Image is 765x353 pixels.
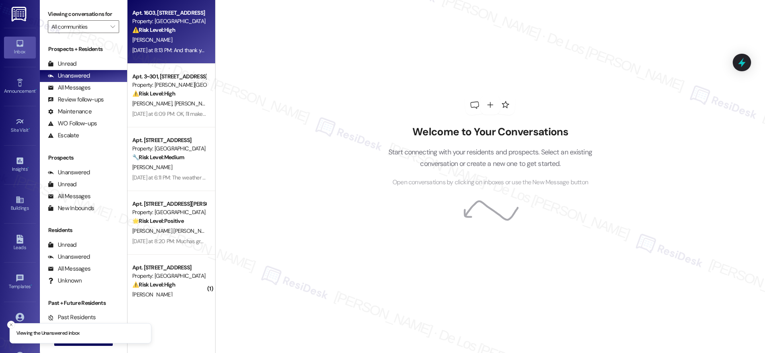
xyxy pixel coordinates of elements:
div: Prospects + Residents [40,45,127,53]
div: Prospects [40,154,127,162]
a: Buildings [4,193,36,215]
span: [PERSON_NAME] [132,36,172,43]
div: [DATE] at 8:13 PM: And thank you [132,47,207,54]
p: Viewing the Unanswered inbox [16,330,80,337]
strong: 🔧 Risk Level: Medium [132,154,184,161]
div: Apt. [STREET_ADDRESS][PERSON_NAME] [132,200,206,208]
strong: 🌟 Risk Level: Positive [132,217,184,224]
span: • [31,283,32,288]
div: Unread [48,180,76,189]
div: Past + Future Residents [40,299,127,307]
button: Close toast [7,321,15,329]
span: Open conversations by clicking on inboxes or use the New Message button [392,177,588,187]
div: Residents [40,226,127,234]
i:  [110,23,115,30]
div: Unread [48,60,76,68]
a: Site Visit • [4,115,36,137]
span: [PERSON_NAME] [174,100,214,107]
p: Start connecting with your residents and prospects. Select an existing conversation or create a n... [376,146,604,169]
input: All communities [51,20,106,33]
span: [PERSON_NAME] [132,164,172,171]
div: Apt. [STREET_ADDRESS] [132,136,206,144]
div: Apt. [STREET_ADDRESS] [132,263,206,272]
label: Viewing conversations for [48,8,119,20]
strong: ⚠️ Risk Level: High [132,90,175,97]
a: Templates • [4,271,36,293]
div: New Inbounds [48,204,94,213]
div: Property: [GEOGRAPHIC_DATA] Apartments [132,208,206,216]
div: WO Follow-ups [48,119,97,128]
span: [PERSON_NAME] [132,291,172,298]
a: Inbox [4,37,36,58]
strong: ⚠️ Risk Level: High [132,281,175,288]
div: Property: [PERSON_NAME][GEOGRAPHIC_DATA] Apartments [132,81,206,89]
span: [PERSON_NAME] [PERSON_NAME] [132,227,213,234]
a: Leads [4,232,36,254]
div: Review follow-ups [48,96,104,104]
span: • [27,165,29,171]
div: Past Residents [48,313,96,322]
div: Unanswered [48,72,90,80]
div: Unread [48,241,76,249]
div: Apt. 1603, [STREET_ADDRESS] [132,9,206,17]
span: • [35,87,37,93]
strong: ⚠️ Risk Level: High [132,26,175,33]
span: • [29,126,30,132]
div: Unanswered [48,253,90,261]
div: [DATE] at 6:11 PM: The weather stripping on the side of the door wasn't checked. Other than that ... [132,174,413,181]
div: Maintenance [48,107,92,116]
div: [DATE] at 8:20 PM: Muchas gracias [132,238,213,245]
span: [PERSON_NAME] [132,100,175,107]
a: Account [4,310,36,332]
div: Escalate [48,131,79,140]
div: Property: [GEOGRAPHIC_DATA] [132,272,206,280]
div: Apt. 3~301, [STREET_ADDRESS] [132,72,206,81]
div: All Messages [48,84,90,92]
div: Property: [GEOGRAPHIC_DATA] [132,17,206,25]
img: ResiDesk Logo [12,7,28,21]
h2: Welcome to Your Conversations [376,126,604,138]
div: All Messages [48,265,90,273]
div: Unknown [48,277,82,285]
a: Insights • [4,154,36,176]
div: Property: [GEOGRAPHIC_DATA] [132,144,206,153]
div: All Messages [48,192,90,201]
div: Unanswered [48,168,90,177]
